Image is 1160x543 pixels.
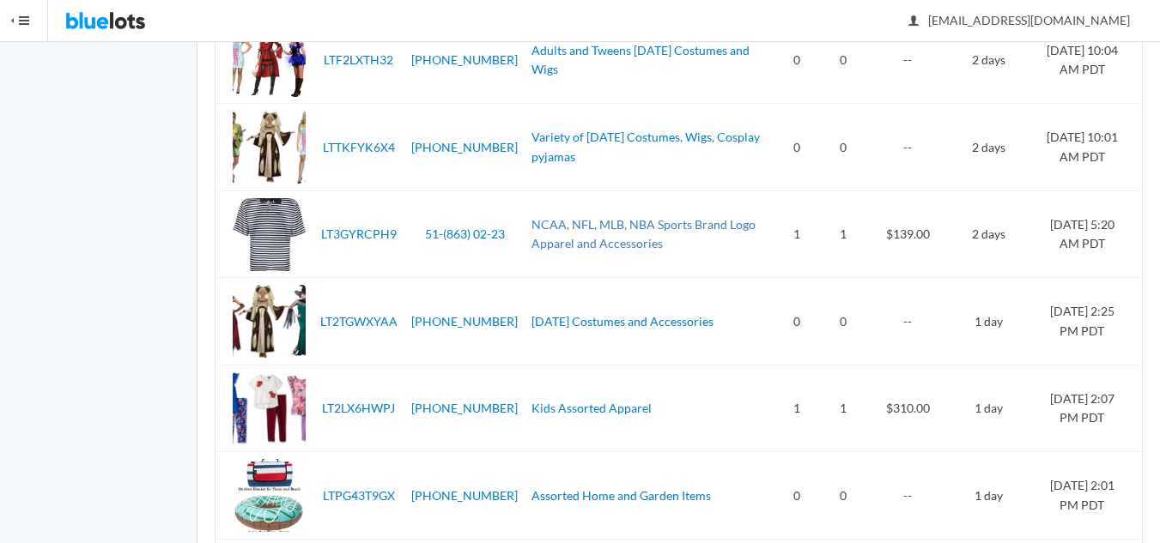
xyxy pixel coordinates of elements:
td: 0 [816,16,871,104]
a: [PHONE_NUMBER] [411,314,518,329]
a: Assorted Home and Garden Items [531,488,711,503]
a: [PHONE_NUMBER] [411,140,518,154]
a: LT2LX6HWPJ [322,401,395,415]
td: $139.00 [871,190,945,278]
td: 0 [816,278,871,365]
a: LTTKFYK6X4 [323,140,395,154]
td: 0 [816,104,871,191]
a: 51-(863) 02-23 [425,226,505,241]
td: 2 days [945,104,1033,191]
a: LTF2LXTH32 [324,52,393,67]
a: NCAA, NFL, MLB, NBA Sports Brand Logo Apparel and Accessories [531,217,756,251]
td: [DATE] 2:25 PM PDT [1032,278,1142,365]
td: 1 [779,190,816,278]
a: [DATE] Costumes and Accessories [531,314,714,329]
td: [DATE] 2:07 PM PDT [1032,365,1142,452]
ion-icon: person [905,14,922,30]
td: 1 day [945,278,1033,365]
td: $310.00 [871,365,945,452]
span: [EMAIL_ADDRESS][DOMAIN_NAME] [909,13,1130,27]
td: -- [871,452,945,540]
td: 0 [816,452,871,540]
td: 2 days [945,190,1033,278]
td: -- [871,278,945,365]
td: 1 day [945,452,1033,540]
td: -- [871,16,945,104]
a: LT2TGWXYAA [320,314,398,329]
a: [PHONE_NUMBER] [411,401,518,415]
td: 0 [779,16,816,104]
td: 1 [779,365,816,452]
td: [DATE] 5:20 AM PDT [1032,190,1142,278]
td: [DATE] 10:01 AM PDT [1032,104,1142,191]
a: [PHONE_NUMBER] [411,52,518,67]
a: Adults and Tweens [DATE] Costumes and Wigs [531,43,750,77]
a: Kids Assorted Apparel [531,401,652,415]
td: 0 [779,452,816,540]
td: [DATE] 10:04 AM PDT [1032,16,1142,104]
a: Variety of [DATE] Costumes, Wigs, Cosplay pyjamas [531,130,760,164]
td: -- [871,104,945,191]
td: 1 day [945,365,1033,452]
td: 0 [779,278,816,365]
td: 0 [779,104,816,191]
a: [PHONE_NUMBER] [411,488,518,503]
a: LT3GYRCPH9 [321,226,397,241]
td: 1 [816,190,871,278]
td: 2 days [945,16,1033,104]
td: [DATE] 2:01 PM PDT [1032,452,1142,540]
td: 1 [816,365,871,452]
a: LTPG43T9GX [323,488,395,503]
